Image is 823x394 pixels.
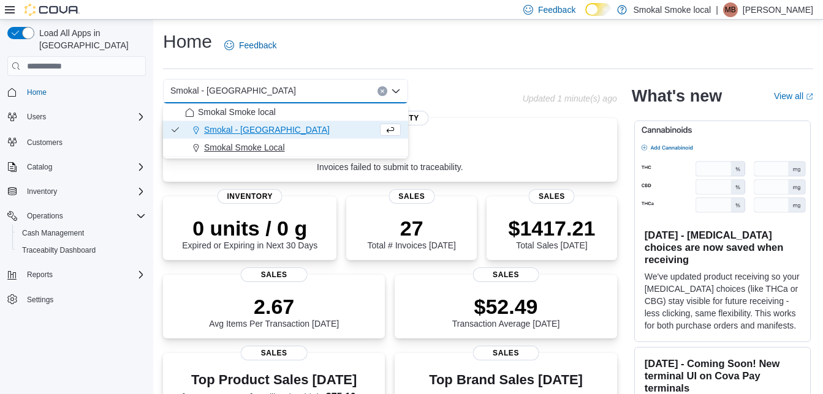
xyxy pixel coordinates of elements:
[27,112,46,122] span: Users
[2,291,151,308] button: Settings
[22,267,146,282] span: Reports
[22,292,146,307] span: Settings
[22,245,96,255] span: Traceabilty Dashboard
[27,295,53,305] span: Settings
[22,85,51,100] a: Home
[22,209,68,223] button: Operations
[204,141,285,154] span: Smokal Smoke Local
[22,209,146,223] span: Operations
[633,2,711,17] p: Smokal Smoke local
[217,189,283,204] span: Inventory
[2,108,151,125] button: Users
[538,4,575,16] span: Feedback
[170,83,296,98] span: Smokal - [GEOGRAPHIC_DATA]
[2,207,151,225] button: Operations
[645,357,800,394] h3: [DATE] - Coming Soon! New terminal UI on Cova Pay terminals
[391,86,401,96] button: Close list of options
[529,189,575,204] span: Sales
[173,373,375,387] h3: Top Product Sales [DATE]
[12,225,151,242] button: Cash Management
[17,226,89,240] a: Cash Management
[2,133,151,151] button: Customers
[22,184,62,199] button: Inventory
[198,106,276,118] span: Smokal Smoke local
[22,160,146,174] span: Catalog
[585,16,586,17] span: Dark Mode
[2,183,151,200] button: Inventory
[17,243,146,258] span: Traceabilty Dashboard
[2,83,151,101] button: Home
[22,292,58,307] a: Settings
[22,160,57,174] button: Catalog
[219,33,281,58] a: Feedback
[163,121,408,139] button: Smokal - [GEOGRAPHIC_DATA]
[163,103,408,157] div: Choose from the following options
[716,2,718,17] p: |
[27,211,63,221] span: Operations
[22,228,84,238] span: Cash Management
[22,135,67,150] a: Customers
[27,162,52,172] span: Catalog
[22,110,146,124] span: Users
[632,86,722,106] h2: What's new
[806,93,813,100] svg: External link
[17,243,101,258] a: Traceabilty Dashboard
[209,294,339,329] div: Avg Items Per Transaction [DATE]
[22,84,146,100] span: Home
[645,270,800,332] p: We've updated product receiving so your [MEDICAL_DATA] choices (like THCa or CBG) stay visible fo...
[22,267,58,282] button: Reports
[389,189,434,204] span: Sales
[25,4,80,16] img: Cova
[523,94,617,103] p: Updated 1 minute(s) ago
[12,242,151,259] button: Traceabilty Dashboard
[472,267,539,282] span: Sales
[472,346,539,360] span: Sales
[163,103,408,121] button: Smokal Smoke local
[743,2,813,17] p: [PERSON_NAME]
[182,216,317,250] div: Expired or Expiring in Next 30 Days
[17,226,146,240] span: Cash Management
[429,373,583,387] h3: Top Brand Sales [DATE]
[241,346,308,360] span: Sales
[27,270,53,280] span: Reports
[241,267,308,282] span: Sales
[645,229,800,266] h3: [DATE] - [MEDICAL_DATA] choices are now saved when receiving
[725,2,736,17] span: MB
[163,29,212,54] h1: Home
[204,124,330,136] span: Smokal - [GEOGRAPHIC_DATA]
[723,2,738,17] div: Michelle Barreras
[2,158,151,176] button: Catalog
[163,139,408,157] button: Smokal Smoke Local
[27,187,57,196] span: Inventory
[377,86,387,96] button: Clear input
[2,266,151,283] button: Reports
[368,216,456,250] div: Total # Invoices [DATE]
[34,27,146,51] span: Load All Apps in [GEOGRAPHIC_DATA]
[452,294,560,319] p: $52.49
[508,216,595,240] p: $1417.21
[508,216,595,250] div: Total Sales [DATE]
[452,294,560,329] div: Transaction Average [DATE]
[22,134,146,149] span: Customers
[209,294,339,319] p: 2.67
[585,3,611,16] input: Dark Mode
[182,216,317,240] p: 0 units / 0 g
[7,78,146,340] nav: Complex example
[239,39,276,51] span: Feedback
[22,184,146,199] span: Inventory
[22,110,51,124] button: Users
[774,91,813,101] a: View allExternal link
[368,216,456,240] p: 27
[27,87,47,97] span: Home
[27,138,63,147] span: Customers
